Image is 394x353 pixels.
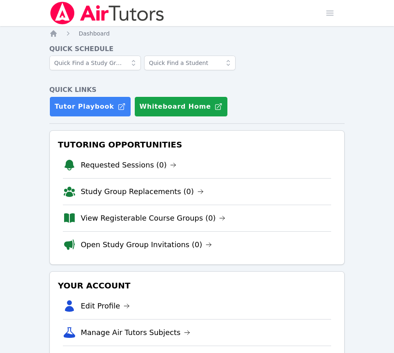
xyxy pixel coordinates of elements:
[49,2,165,25] img: Air Tutors
[49,96,131,117] a: Tutor Playbook
[81,159,177,171] a: Requested Sessions (0)
[49,44,345,54] h4: Quick Schedule
[134,96,228,117] button: Whiteboard Home
[81,186,204,197] a: Study Group Replacements (0)
[81,239,212,250] a: Open Study Group Invitations (0)
[81,300,130,312] a: Edit Profile
[79,30,110,37] span: Dashboard
[49,56,141,70] input: Quick Find a Study Group
[144,56,236,70] input: Quick Find a Student
[49,29,345,38] nav: Breadcrumb
[79,29,110,38] a: Dashboard
[49,85,345,95] h4: Quick Links
[56,137,338,152] h3: Tutoring Opportunities
[56,278,338,293] h3: Your Account
[81,212,226,224] a: View Registerable Course Groups (0)
[81,327,191,338] a: Manage Air Tutors Subjects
